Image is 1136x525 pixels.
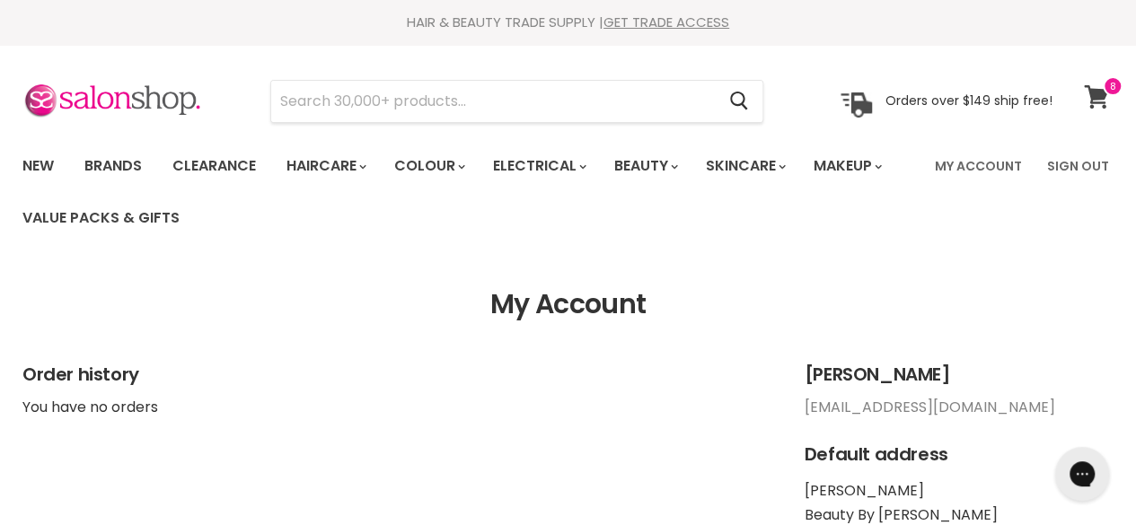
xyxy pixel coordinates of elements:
[381,147,476,185] a: Colour
[1036,147,1120,185] a: Sign Out
[9,199,193,237] a: Value Packs & Gifts
[692,147,797,185] a: Skincare
[270,80,763,123] form: Product
[805,483,1114,499] li: [PERSON_NAME]
[271,81,715,122] input: Search
[159,147,269,185] a: Clearance
[273,147,377,185] a: Haircare
[805,507,1114,523] li: Beauty By [PERSON_NAME]
[924,147,1033,185] a: My Account
[885,92,1052,109] p: Orders over $149 ship free!
[601,147,689,185] a: Beauty
[71,147,155,185] a: Brands
[9,147,67,185] a: New
[9,140,924,244] ul: Main menu
[805,364,1114,385] h2: [PERSON_NAME]
[22,399,769,416] p: You have no orders
[22,364,769,385] h2: Order history
[1046,441,1118,507] iframe: Gorgias live chat messenger
[480,147,597,185] a: Electrical
[603,13,729,31] a: GET TRADE ACCESS
[715,81,762,122] button: Search
[805,444,1114,465] h2: Default address
[805,397,1055,417] a: [EMAIL_ADDRESS][DOMAIN_NAME]
[800,147,893,185] a: Makeup
[22,289,1114,320] h1: My Account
